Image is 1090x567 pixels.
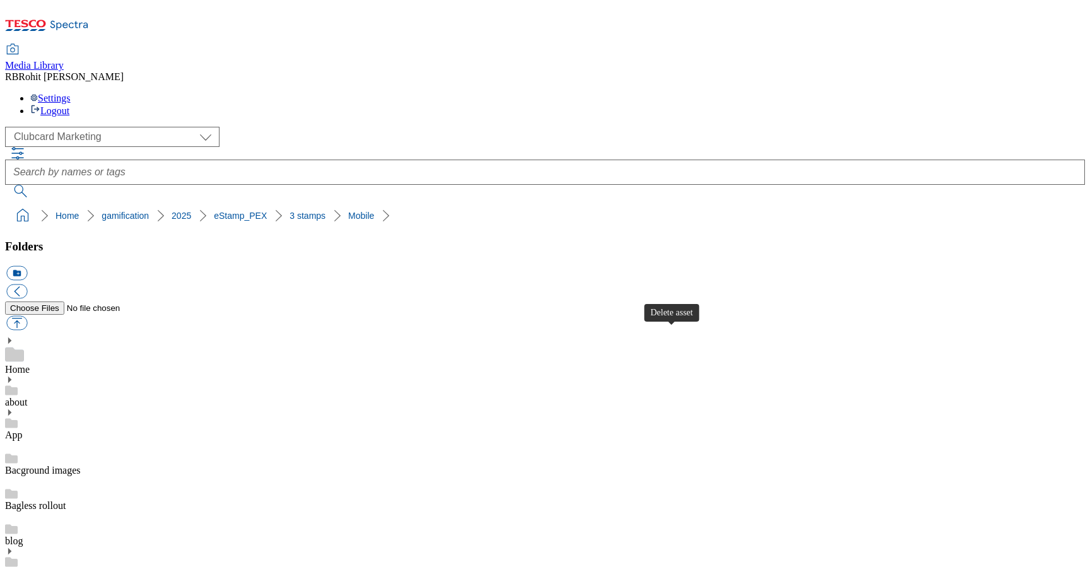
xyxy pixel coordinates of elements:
[5,535,23,546] a: blog
[290,211,325,221] a: 3 stamps
[5,204,1085,228] nav: breadcrumb
[172,211,191,221] a: 2025
[5,364,30,375] a: Home
[18,71,124,82] span: Rohit [PERSON_NAME]
[13,206,33,226] a: home
[30,93,71,103] a: Settings
[5,397,28,407] a: about
[5,160,1085,185] input: Search by names or tags
[5,465,81,476] a: Bacground images
[5,240,1085,254] h3: Folders
[5,430,23,440] a: App
[5,45,64,71] a: Media Library
[102,211,149,221] a: gamification
[348,211,374,221] a: Mobile
[56,211,79,221] a: Home
[5,60,64,71] span: Media Library
[5,71,18,82] span: RB
[5,500,66,511] a: Bagless rollout
[214,211,267,221] a: eStamp_PEX
[30,105,69,116] a: Logout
